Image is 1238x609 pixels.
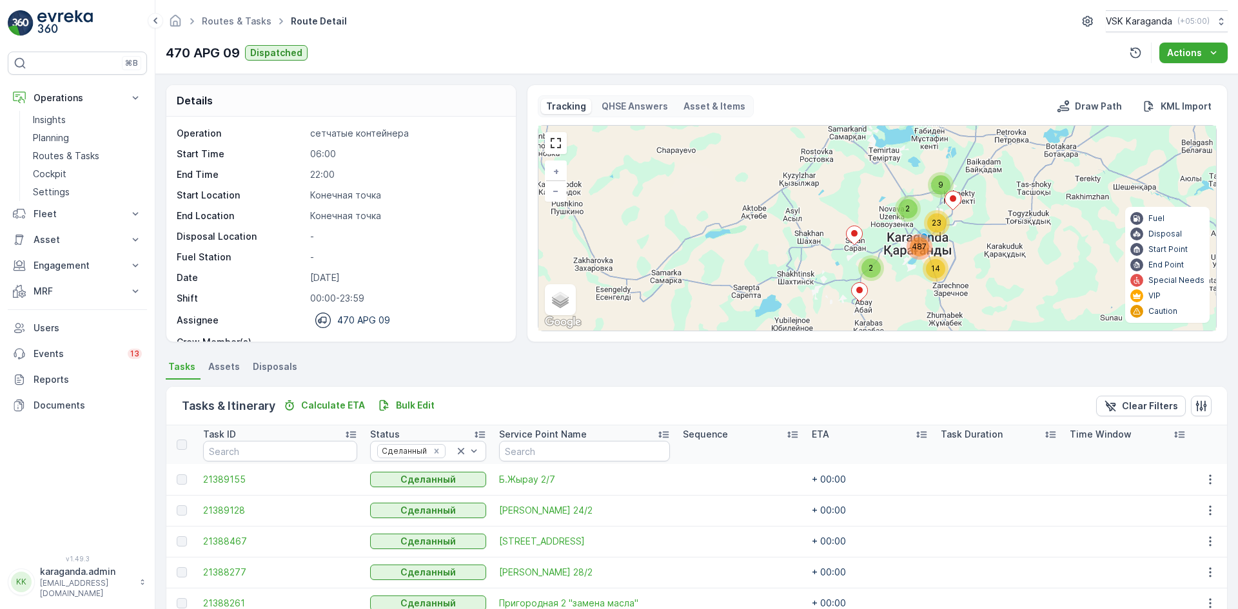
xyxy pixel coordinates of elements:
[1137,99,1217,114] button: KML Import
[553,185,559,196] span: −
[895,196,921,222] div: 2
[177,292,305,305] p: Shift
[546,181,565,200] a: Zoom Out
[553,166,559,177] span: +
[400,473,456,486] p: Сделанный
[1161,100,1212,113] p: KML Import
[370,428,400,441] p: Status
[202,15,271,26] a: Routes & Tasks
[8,341,147,367] a: Events13
[8,278,147,304] button: MRF
[499,504,670,517] a: Алиханова 24/2
[499,566,670,579] a: Алиханова 28/2
[40,565,133,578] p: karaganda.admin
[11,572,32,592] div: KK
[907,234,932,260] div: 487
[546,133,565,153] a: View Fullscreen
[34,347,120,360] p: Events
[499,473,670,486] span: Б.Жырау 2/7
[34,92,121,104] p: Operations
[1148,229,1182,239] p: Disposal
[546,162,565,181] a: Zoom In
[8,315,147,341] a: Users
[310,292,502,305] p: 00:00-23:59
[177,93,213,108] p: Details
[400,535,456,548] p: Сделанный
[924,210,950,236] div: 23
[1159,43,1228,63] button: Actions
[34,208,121,220] p: Fleet
[1052,99,1127,114] button: Draw Path
[8,253,147,278] button: Engagement
[33,168,66,180] p: Cockpit
[177,336,305,349] p: Crew Member(s)
[310,271,502,284] p: [DATE]
[33,113,66,126] p: Insights
[938,180,943,189] span: 9
[8,10,34,36] img: logo
[301,399,365,412] p: Calculate ETA
[177,474,187,485] div: Toggle Row Selected
[542,314,584,331] a: Open this area in Google Maps (opens a new window)
[400,566,456,579] p: Сделанный
[370,534,486,549] button: Сделанный
[177,567,187,577] div: Toggle Row Selected
[28,111,147,129] a: Insights
[40,578,133,599] p: [EMAIL_ADDRESS][DOMAIN_NAME]
[396,399,435,412] p: Bulk Edit
[310,127,502,140] p: сетчатыe контейнера
[1070,428,1132,441] p: Time Window
[310,230,502,243] p: -
[1148,213,1164,224] p: Fuel
[499,566,670,579] span: [PERSON_NAME] 28/2
[805,495,934,526] td: + 00:00
[182,397,275,415] p: Tasks & Itinerary
[542,314,584,331] img: Google
[1148,275,1204,285] p: Special Needs
[499,535,670,548] span: [STREET_ADDRESS]
[912,242,927,251] span: 487
[28,183,147,201] a: Settings
[177,314,219,327] p: Assignee
[203,473,357,486] a: 21389155
[130,349,139,359] p: 13
[203,566,357,579] a: 21388277
[400,504,456,517] p: Сделанный
[310,336,502,349] p: -
[812,428,829,441] p: ETA
[805,557,934,588] td: + 00:00
[1106,15,1172,28] p: VSK Karaganda
[499,428,587,441] p: Service Point Name
[683,428,728,441] p: Sequence
[177,209,305,222] p: End Location
[177,189,305,202] p: Start Location
[177,505,187,516] div: Toggle Row Selected
[203,504,357,517] a: 21389128
[499,441,670,461] input: Search
[8,227,147,253] button: Asset
[931,264,940,273] span: 14
[33,131,69,144] p: Planning
[33,150,99,162] p: Routes & Tasks
[310,251,502,264] p: -
[177,168,305,181] p: End Time
[869,263,873,273] span: 2
[168,360,195,373] span: Tasks
[8,367,147,392] a: Reports
[310,148,502,160] p: 06:00
[203,535,357,548] a: 21388467
[34,285,121,298] p: MRF
[941,428,1003,441] p: Task Duration
[1075,100,1122,113] p: Draw Path
[208,360,240,373] span: Assets
[923,256,948,282] div: 14
[8,555,147,563] span: v 1.49.3
[546,100,586,113] p: Tracking
[288,15,349,28] span: Route Detail
[8,565,147,599] button: KKkaraganda.admin[EMAIL_ADDRESS][DOMAIN_NAME]
[34,399,142,412] p: Documents
[28,147,147,165] a: Routes & Tasks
